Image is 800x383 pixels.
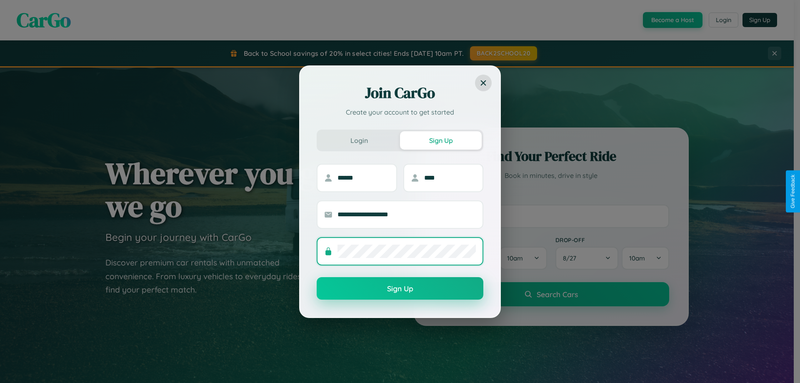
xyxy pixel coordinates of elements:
[318,131,400,150] button: Login
[317,277,483,300] button: Sign Up
[317,83,483,103] h2: Join CarGo
[400,131,482,150] button: Sign Up
[790,175,796,208] div: Give Feedback
[317,107,483,117] p: Create your account to get started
